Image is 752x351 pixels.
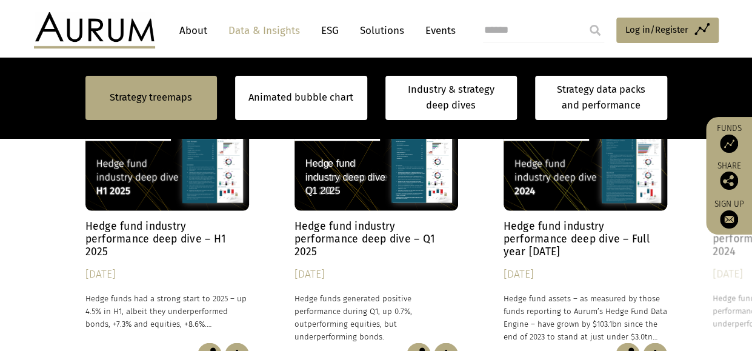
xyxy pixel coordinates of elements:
[385,76,517,120] a: Industry & strategy deep dives
[315,19,345,42] a: ESG
[85,266,249,282] div: [DATE]
[294,266,458,282] div: [DATE]
[85,219,249,258] h4: Hedge fund industry performance deep dive – H1 2025
[535,76,667,120] a: Strategy data packs and performance
[504,219,667,258] h4: Hedge fund industry performance deep dive – Full year [DATE]
[294,292,458,343] p: Hedge funds generated positive performance during Q1, up 0.7%, outperforming equities, but underp...
[504,108,667,343] a: Hedge Fund Data Hedge fund industry performance deep dive – Full year [DATE] [DATE] Hedge fund as...
[712,199,746,229] a: Sign up
[720,210,738,229] img: Sign up to our newsletter
[222,19,306,42] a: Data & Insights
[712,123,746,153] a: Funds
[294,108,458,343] a: Hedge Fund Data Hedge fund industry performance deep dive – Q1 2025 [DATE] Hedge funds generated ...
[85,108,249,343] a: Hedge Fund Data Hedge fund industry performance deep dive – H1 2025 [DATE] Hedge funds had a stro...
[34,12,155,48] img: Aurum
[248,90,353,105] a: Animated bubble chart
[173,19,213,42] a: About
[294,219,458,258] h4: Hedge fund industry performance deep dive – Q1 2025
[354,19,410,42] a: Solutions
[85,292,249,330] p: Hedge funds had a strong start to 2025 – up 4.5% in H1, albeit they underperformed bonds, +7.3% a...
[712,162,746,190] div: Share
[720,135,738,153] img: Access Funds
[625,22,688,37] span: Log in/Register
[504,266,667,282] div: [DATE]
[720,172,738,190] img: Share this post
[110,90,192,105] a: Strategy treemaps
[583,18,607,42] input: Submit
[616,18,719,43] a: Log in/Register
[504,292,667,343] p: Hedge fund assets – as measured by those funds reporting to Aurum’s Hedge Fund Data Engine – have...
[419,19,456,42] a: Events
